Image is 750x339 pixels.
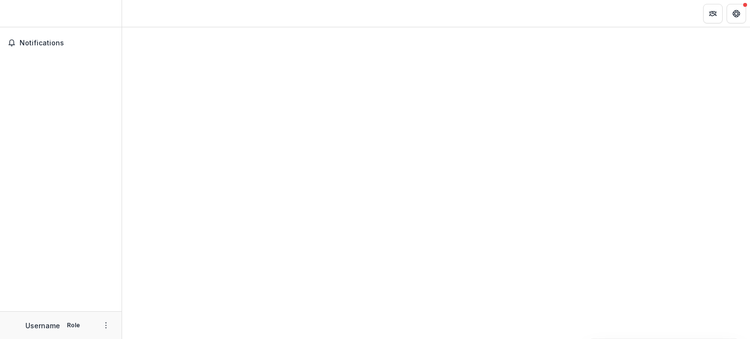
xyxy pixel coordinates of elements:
button: Notifications [4,35,118,51]
span: Notifications [20,39,114,47]
button: Partners [703,4,723,23]
p: Role [64,321,83,330]
button: More [100,319,112,331]
button: Get Help [727,4,746,23]
p: Username [25,320,60,331]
